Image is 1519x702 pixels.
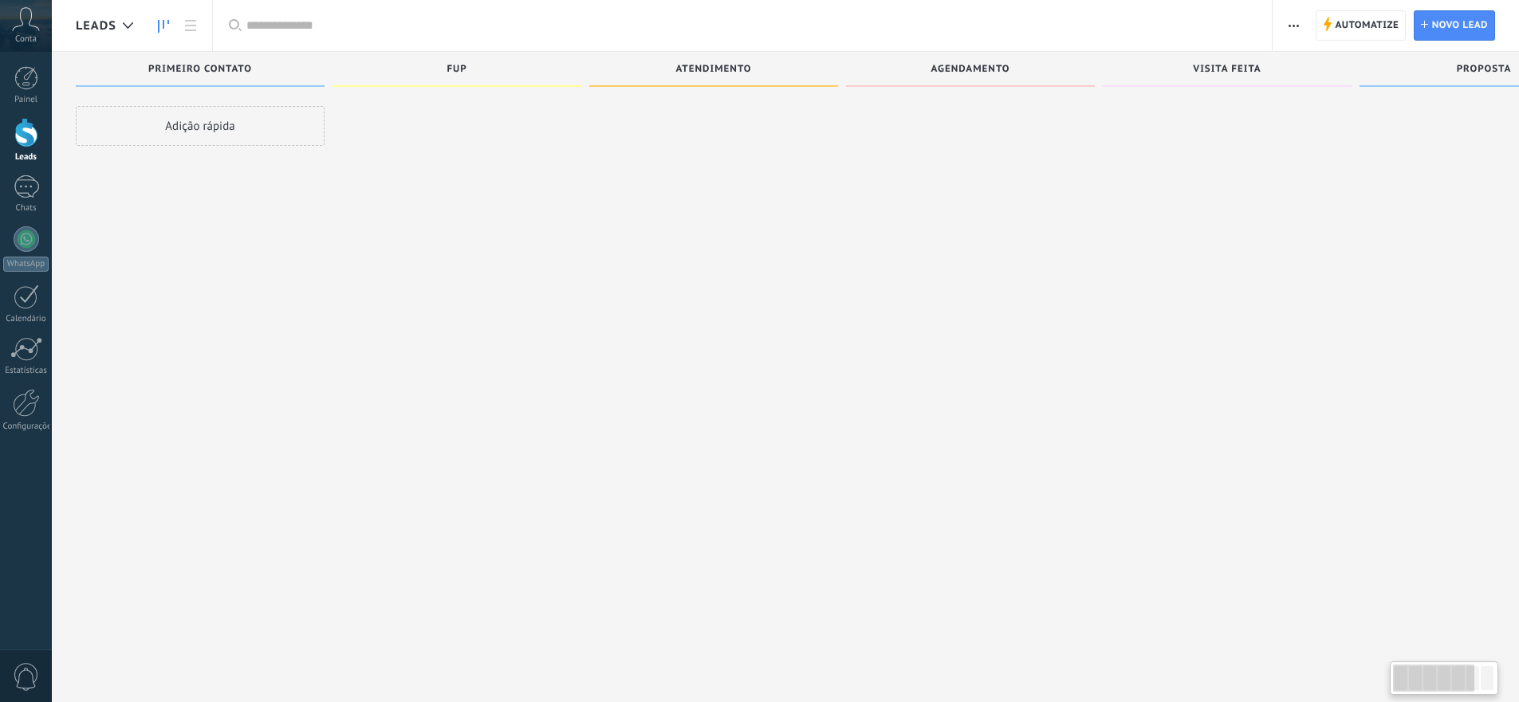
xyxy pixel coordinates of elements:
[3,152,49,163] div: Leads
[1193,64,1261,75] span: Visita Feita
[3,203,49,214] div: Chats
[76,18,116,33] span: Leads
[3,95,49,105] div: Painel
[675,64,751,75] span: Atendimento
[1457,64,1512,75] span: Proposta
[340,64,573,77] div: FUP
[15,34,37,45] span: Conta
[148,64,252,75] span: Primeiro Contato
[931,64,1009,75] span: Agendamento
[1432,11,1488,40] span: Novo lead
[854,64,1087,77] div: Agendamento
[84,64,317,77] div: Primeiro Contato
[1335,11,1399,40] span: Automatize
[597,64,830,77] div: Atendimento
[76,106,325,146] div: Adição rápida
[1414,10,1495,41] a: Novo lead
[3,422,49,432] div: Configurações
[3,314,49,324] div: Calendário
[1111,64,1344,77] div: Visita Feita
[3,366,49,376] div: Estatísticas
[1316,10,1406,41] a: Automatize
[3,257,49,272] div: WhatsApp
[447,64,466,75] span: FUP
